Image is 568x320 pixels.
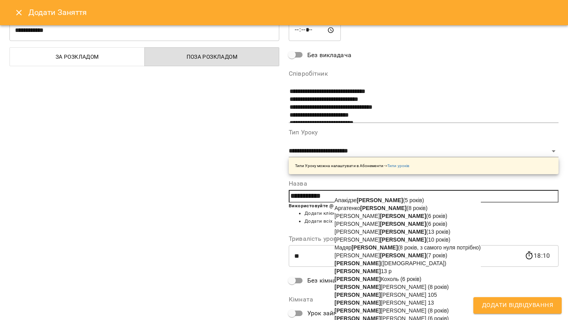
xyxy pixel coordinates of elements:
b: [PERSON_NAME] [334,276,381,282]
li: Додати клієнта через @ або + [305,210,559,218]
label: Співробітник [289,71,559,77]
b: [PERSON_NAME] [334,307,381,314]
span: [PERSON_NAME] 105 [334,292,437,298]
span: Мадяр (8 років, з самого нуля потрібно) [334,244,481,251]
button: Close [9,3,28,22]
p: Типи Уроку можна налаштувати в Абонементи -> [295,163,409,169]
b: [PERSON_NAME] [351,244,398,251]
button: Додати Відвідування [473,297,562,314]
span: Без кімнати [307,276,343,285]
span: Додати Відвідування [482,300,553,311]
span: [PERSON_NAME] (10 років) [334,236,450,243]
b: [PERSON_NAME] [380,221,426,227]
b: [PERSON_NAME] [334,268,381,274]
span: Апакідзе (5 років) [334,197,424,203]
span: [PERSON_NAME] (13 років) [334,229,450,235]
b: [PERSON_NAME] [334,260,381,266]
span: Урок займає декілька кімнат [307,309,394,318]
span: За розкладом [15,52,140,61]
b: [PERSON_NAME] [380,213,426,219]
span: Кохоль (6 років) [334,276,421,282]
button: За розкладом [9,47,145,66]
span: [PERSON_NAME] (6 років) [334,221,447,227]
h6: Додати Заняття [28,6,559,19]
button: Поза розкладом [144,47,280,66]
label: Кімната [289,296,559,303]
span: [PERSON_NAME] (8 років) [334,307,449,314]
b: [PERSON_NAME] [380,229,426,235]
span: Без викладача [307,50,351,60]
b: [PERSON_NAME] [334,292,381,298]
span: [PERSON_NAME] 13 [334,300,434,306]
b: [PERSON_NAME] [357,197,403,203]
span: [PERSON_NAME] (6 років) [334,213,447,219]
label: Тип Уроку [289,129,559,136]
span: [PERSON_NAME] (7 років) [334,252,447,259]
span: ([DEMOGRAPHIC_DATA]) [334,260,446,266]
span: Аргатенко (8 років) [334,205,428,211]
b: [PERSON_NAME] [380,252,426,259]
b: [PERSON_NAME] [334,284,381,290]
span: [PERSON_NAME] (8 років) [334,284,449,290]
label: Тривалість уроку(в хвилинах) [289,236,559,242]
b: [PERSON_NAME] [334,300,381,306]
label: Назва [289,180,559,187]
li: Додати всіх клієнтів з тегом # [305,218,559,225]
b: Використовуйте @ + або # щоб [289,203,363,208]
span: 13 р [334,268,392,274]
span: Поза розкладом [149,52,275,61]
b: [PERSON_NAME] [360,205,406,211]
b: [PERSON_NAME] [380,236,426,243]
a: Типи уроків [387,164,409,168]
